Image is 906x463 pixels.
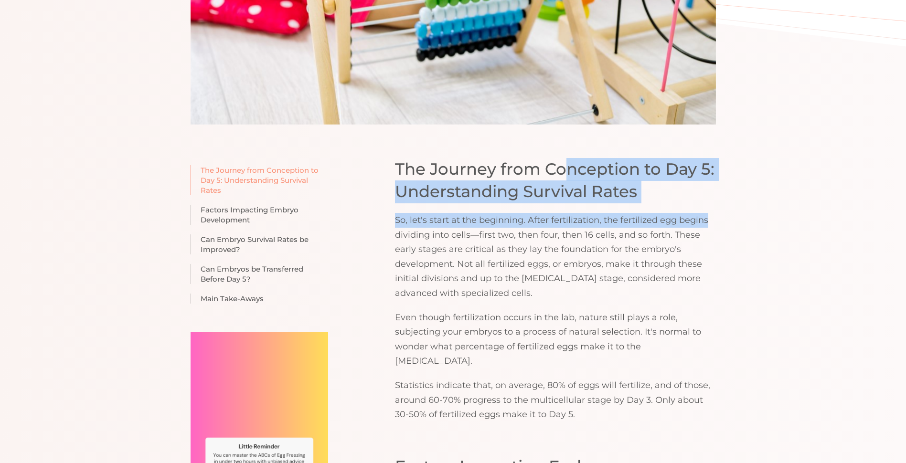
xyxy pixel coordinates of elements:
[395,310,716,368] p: Even though fertilization occurs in the lab, nature still plays a role, subjecting your embryos t...
[191,264,328,284] a: Can Embryos be Transferred Before Day 5?
[191,205,328,225] a: Factors Impacting Embryo Development
[191,165,328,195] a: The Journey from Conception to Day 5: Understanding Survival Rates
[395,378,716,422] p: Statistics indicate that, on average, 80% of eggs will fertilize, and of those, around 60-70% pro...
[395,158,716,203] h2: The Journey from Conception to Day 5: Understanding Survival Rates
[191,234,328,254] a: Can Embryo Survival Rates be Improved?
[395,213,716,301] p: So, let's start at the beginning. After fertilization, the fertilized egg begins dividing into ce...
[191,294,328,304] a: Main Take-Aways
